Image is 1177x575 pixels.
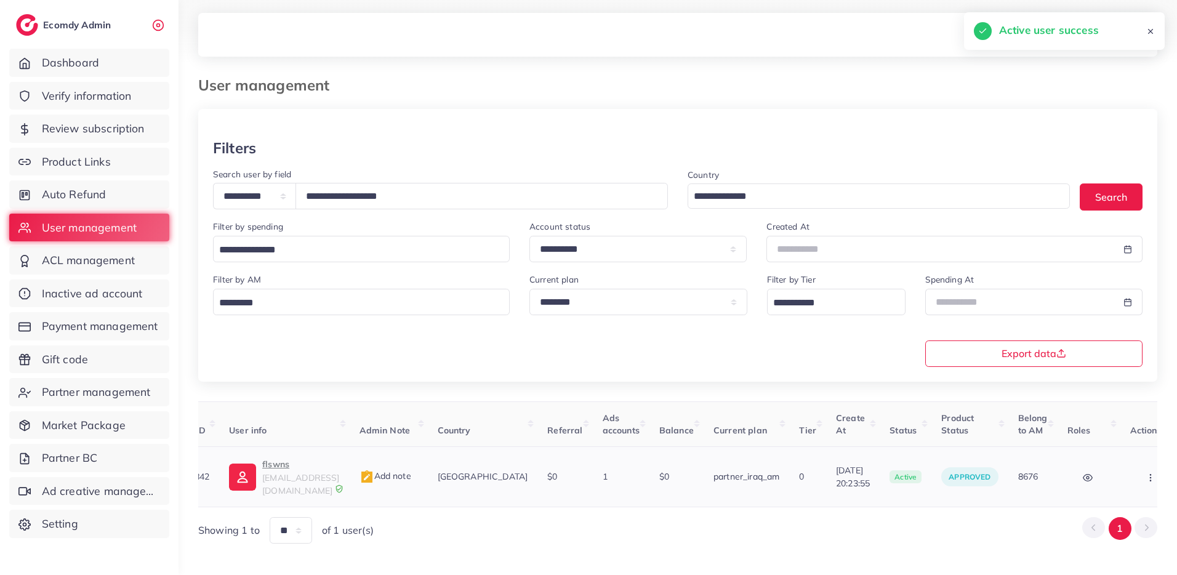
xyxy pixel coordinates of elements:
[688,169,719,181] label: Country
[229,464,256,491] img: ic-user-info.36bf1079.svg
[9,115,169,143] a: Review subscription
[42,55,99,71] span: Dashboard
[9,49,169,77] a: Dashboard
[799,471,804,482] span: 0
[890,470,922,484] span: active
[1109,517,1131,540] button: Go to page 1
[1082,517,1157,540] ul: Pagination
[9,312,169,340] a: Payment management
[360,425,411,436] span: Admin Note
[713,425,767,436] span: Current plan
[198,523,260,537] span: Showing 1 to
[688,183,1070,209] div: Search for option
[42,318,158,334] span: Payment management
[603,471,608,482] span: 1
[335,485,343,493] img: 9CAL8B2pu8EFxCJHYAAAAldEVYdGRhdGU6Y3JlYXRlADIwMjItMTItMDlUMDQ6NTg6MzkrMDA6MDBXSlgLAAAAJXRFWHRkYXR...
[767,273,816,286] label: Filter by Tier
[229,457,339,497] a: flswns[EMAIL_ADDRESS][DOMAIN_NAME]
[999,22,1099,38] h5: Active user success
[890,425,917,436] span: Status
[42,187,106,203] span: Auto Refund
[1018,471,1038,482] span: 8676
[9,444,169,472] a: Partner BC
[262,472,339,496] span: [EMAIL_ADDRESS][DOMAIN_NAME]
[42,286,143,302] span: Inactive ad account
[529,273,579,286] label: Current plan
[9,279,169,308] a: Inactive ad account
[42,252,135,268] span: ACL management
[836,412,865,436] span: Create At
[603,412,640,436] span: Ads accounts
[547,471,557,482] span: $0
[213,220,283,233] label: Filter by spending
[9,246,169,275] a: ACL management
[9,477,169,505] a: Ad creative management
[213,273,261,286] label: Filter by AM
[949,472,990,481] span: approved
[213,168,291,180] label: Search user by field
[547,425,582,436] span: Referral
[42,88,132,104] span: Verify information
[213,289,510,315] div: Search for option
[42,384,151,400] span: Partner management
[529,220,590,233] label: Account status
[1018,412,1048,436] span: Belong to AM
[941,412,974,436] span: Product Status
[799,425,816,436] span: Tier
[322,523,374,537] span: of 1 user(s)
[659,471,669,482] span: $0
[438,425,471,436] span: Country
[9,180,169,209] a: Auto Refund
[769,294,890,313] input: Search for option
[213,236,510,262] div: Search for option
[689,187,1054,206] input: Search for option
[42,220,137,236] span: User management
[16,14,38,36] img: logo
[360,470,374,485] img: admin_note.cdd0b510.svg
[836,464,870,489] span: [DATE] 20:23:55
[925,273,974,286] label: Spending At
[42,516,78,532] span: Setting
[925,340,1143,367] button: Export data
[213,139,256,157] h3: Filters
[42,352,88,368] span: Gift code
[360,470,411,481] span: Add note
[42,450,98,466] span: Partner BC
[766,220,809,233] label: Created At
[198,76,339,94] h3: User management
[659,425,694,436] span: Balance
[9,82,169,110] a: Verify information
[9,378,169,406] a: Partner management
[42,121,145,137] span: Review subscription
[9,510,169,538] a: Setting
[42,417,126,433] span: Market Package
[9,345,169,374] a: Gift code
[42,154,111,170] span: Product Links
[713,471,779,482] span: partner_iraq_am
[43,19,114,31] h2: Ecomdy Admin
[229,425,267,436] span: User info
[1067,425,1091,436] span: Roles
[9,411,169,440] a: Market Package
[767,289,906,315] div: Search for option
[438,471,528,482] span: [GEOGRAPHIC_DATA]
[42,483,160,499] span: Ad creative management
[9,214,169,242] a: User management
[215,241,494,260] input: Search for option
[1080,183,1143,210] button: Search
[215,294,494,313] input: Search for option
[1002,348,1066,358] span: Export data
[9,148,169,176] a: Product Links
[16,14,114,36] a: logoEcomdy Admin
[262,457,339,472] p: flswns
[1130,425,1162,436] span: Actions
